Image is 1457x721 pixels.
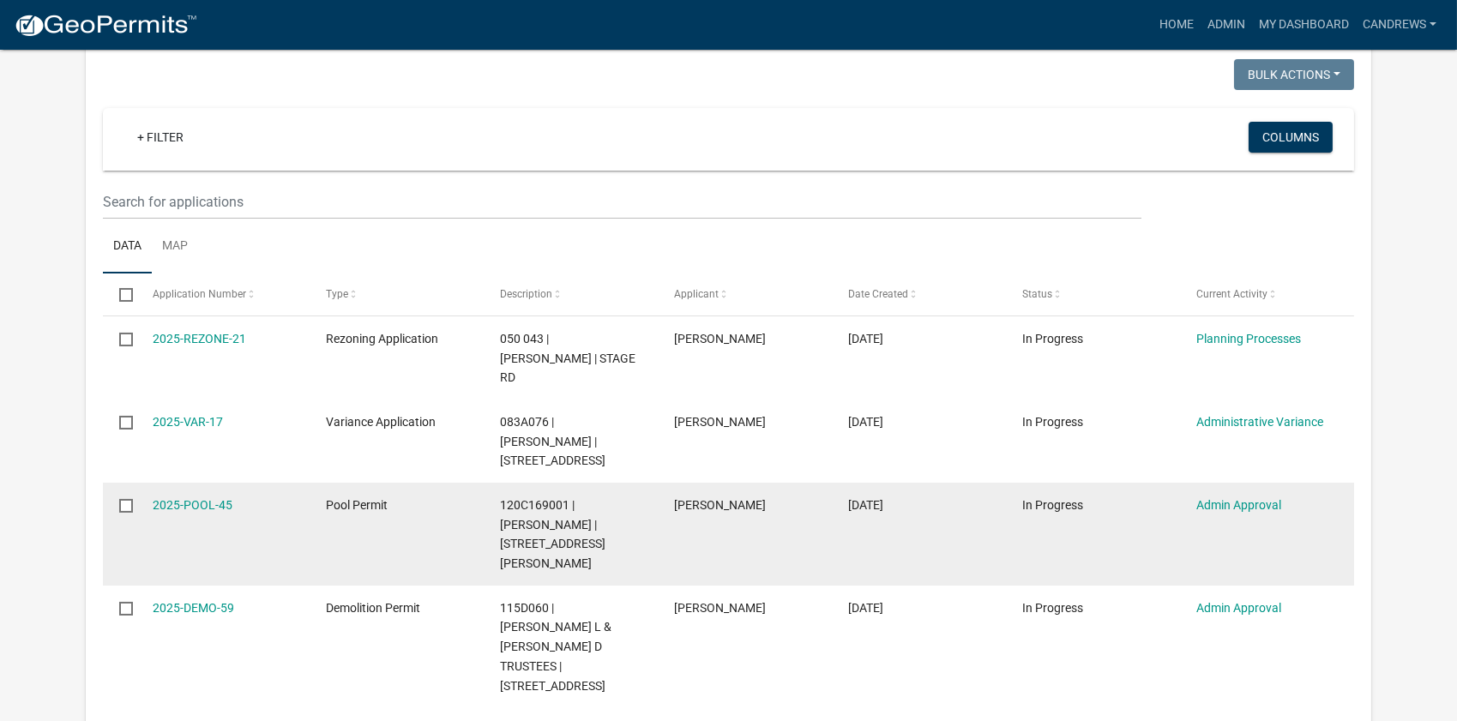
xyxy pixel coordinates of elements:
[153,498,232,512] a: 2025-POOL-45
[153,288,246,300] span: Application Number
[500,415,605,468] span: 083A076 | MONTGOMERY H B JR | 5689 Sandhurst Drive
[1022,332,1083,345] span: In Progress
[484,273,658,315] datatable-header-cell: Description
[674,415,766,429] span: George Emami
[310,273,484,315] datatable-header-cell: Type
[103,219,152,274] a: Data
[1153,9,1201,41] a: Home
[500,498,605,570] span: 120C169001 | FLOYD KIMBERLY L | 172 WATERS EDGE DR
[848,498,883,512] span: 09/10/2025
[326,601,420,615] span: Demolition Permit
[1006,273,1180,315] datatable-header-cell: Status
[848,332,883,345] span: 09/12/2025
[1196,601,1281,615] a: Admin Approval
[500,601,611,693] span: 115D060 | PEYER HOLLY L & PATRICK D TRUSTEES | 396 S. SteelBridge Road
[1196,498,1281,512] a: Admin Approval
[1249,122,1333,153] button: Columns
[1022,415,1083,429] span: In Progress
[1022,601,1083,615] span: In Progress
[1022,498,1083,512] span: In Progress
[1234,59,1354,90] button: Bulk Actions
[1252,9,1356,41] a: My Dashboard
[848,601,883,615] span: 09/10/2025
[1022,288,1052,300] span: Status
[1196,415,1323,429] a: Administrative Variance
[1180,273,1354,315] datatable-header-cell: Current Activity
[848,415,883,429] span: 09/12/2025
[674,332,766,345] span: William Gilbert Jr.
[1201,9,1252,41] a: Admin
[152,219,198,274] a: Map
[326,332,438,345] span: Rezoning Application
[135,273,310,315] datatable-header-cell: Application Number
[326,498,388,512] span: Pool Permit
[1356,9,1443,41] a: candrews
[103,184,1141,219] input: Search for applications
[848,288,908,300] span: Date Created
[103,273,135,315] datatable-header-cell: Select
[153,415,223,429] a: 2025-VAR-17
[123,122,197,153] a: + Filter
[153,601,234,615] a: 2025-DEMO-59
[674,498,766,512] span: Curtis Cox
[674,288,719,300] span: Applicant
[500,288,552,300] span: Description
[500,332,635,385] span: 050 043 | GILBERT WILLIAM | STAGE RD
[658,273,832,315] datatable-header-cell: Applicant
[326,415,436,429] span: Variance Application
[1196,288,1267,300] span: Current Activity
[832,273,1006,315] datatable-header-cell: Date Created
[153,332,246,345] a: 2025-REZONE-21
[326,288,348,300] span: Type
[1196,332,1301,345] a: Planning Processes
[674,601,766,615] span: Pedro Tamayo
